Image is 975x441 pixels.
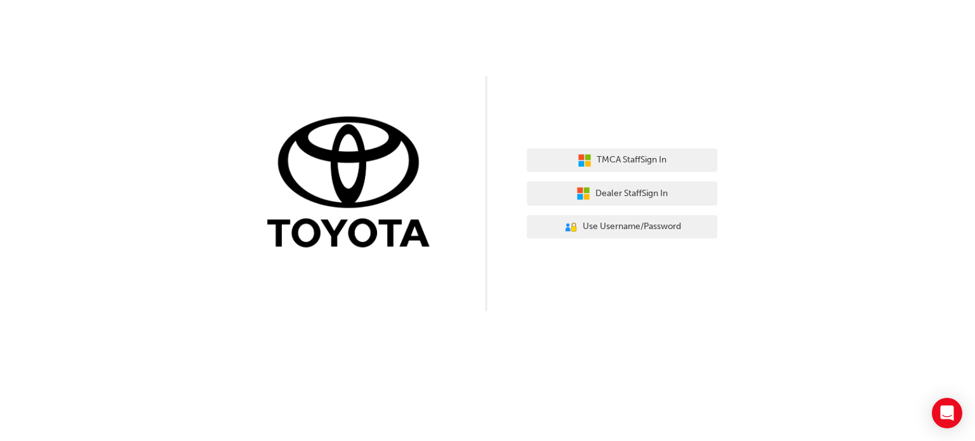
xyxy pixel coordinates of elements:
span: Dealer Staff Sign In [595,187,668,201]
div: Open Intercom Messenger [932,398,962,428]
span: Use Username/Password [583,220,681,234]
button: Dealer StaffSign In [527,181,717,206]
button: TMCA StaffSign In [527,148,717,173]
button: Use Username/Password [527,215,717,239]
span: TMCA Staff Sign In [597,153,667,168]
img: Trak [258,114,448,254]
